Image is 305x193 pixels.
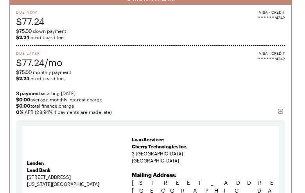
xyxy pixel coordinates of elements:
[16,103,285,109] span: total finance charge
[16,75,285,81] span: credit card fee
[27,160,45,166] strong: Lender:
[16,56,63,69] span: $77.24/mo
[16,69,32,75] span: $75.00
[16,69,285,75] span: monthly payment
[16,28,32,34] span: $75.00
[16,96,285,103] span: average monthly interest charge
[259,51,285,56] span: VISA - CREDIT
[132,144,188,149] span: Cherry Technologies Inc.
[132,137,165,142] strong: Loan Servicer:
[278,108,284,114] img: svg%3e
[16,97,30,102] strong: $0.00
[259,9,285,15] span: VISA - CREDIT
[16,103,30,108] strong: $0.00
[16,90,285,96] span: starting [DATE]
[16,76,29,81] b: $2.24
[132,171,176,178] b: Mailing Address:
[16,51,63,56] span: Due Later
[16,34,285,40] span: credit card fee
[16,109,23,115] b: 0 %
[16,34,29,40] b: $2.24
[16,15,45,28] span: $77.24
[16,90,43,96] strong: 3 payments
[27,167,50,173] strong: Lead Bank
[16,9,45,15] span: Due Now
[16,28,285,34] span: down payment
[16,109,285,115] span: APR (28.94% if payments are made late)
